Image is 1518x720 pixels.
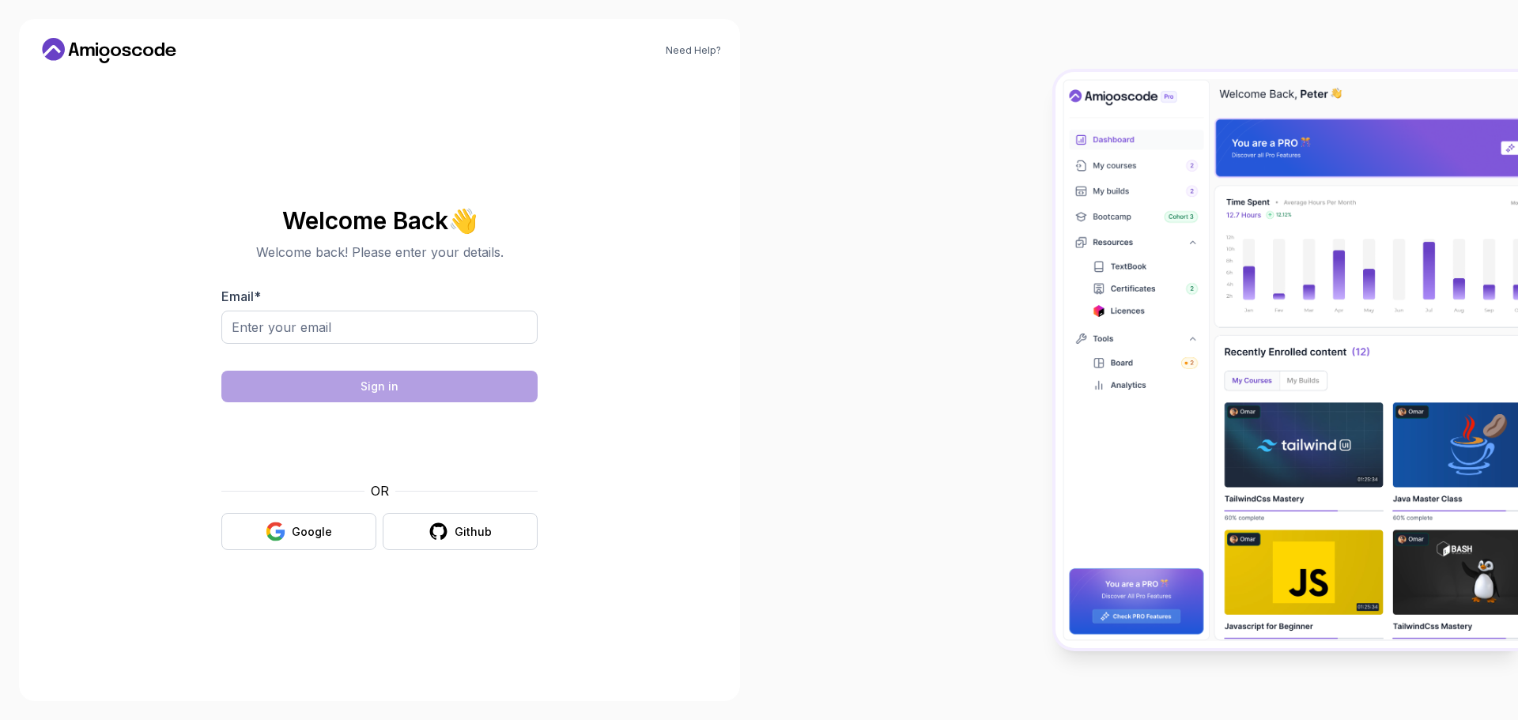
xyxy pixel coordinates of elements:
img: Amigoscode Dashboard [1055,72,1518,648]
input: Enter your email [221,311,538,344]
button: Sign in [221,371,538,402]
label: Email * [221,288,261,304]
button: Google [221,513,376,550]
p: OR [371,481,389,500]
div: Github [455,524,492,540]
a: Need Help? [666,44,721,57]
button: Github [383,513,538,550]
iframe: Widget containing checkbox for hCaptcha security challenge [260,412,499,472]
span: 👋 [447,207,478,235]
p: Welcome back! Please enter your details. [221,243,538,262]
h2: Welcome Back [221,208,538,233]
div: Sign in [361,379,398,394]
div: Google [292,524,332,540]
a: Home link [38,38,180,63]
